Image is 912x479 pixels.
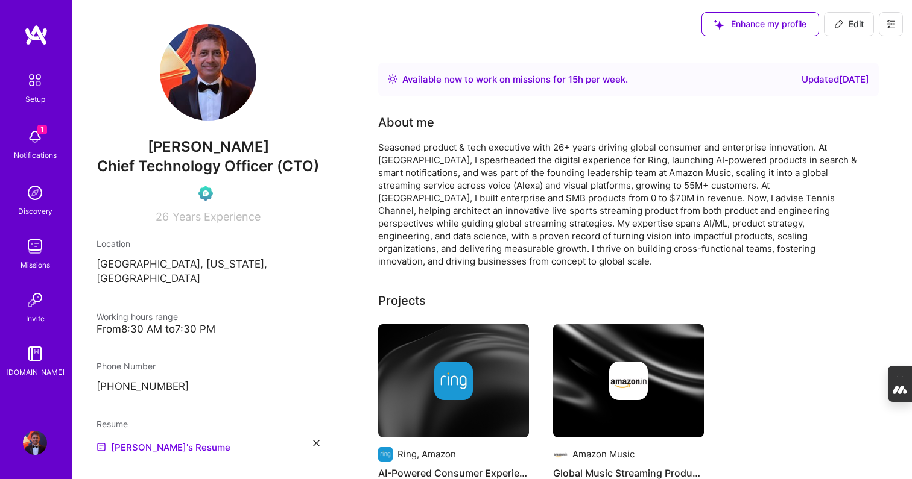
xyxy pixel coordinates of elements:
span: Working hours range [97,312,178,322]
img: cover [553,324,704,437]
img: Company logo [378,447,393,462]
div: [DOMAIN_NAME] [6,366,65,378]
img: teamwork [23,234,47,258]
a: [PERSON_NAME]'s Resume [97,440,230,454]
img: Invite [23,288,47,312]
i: icon Close [313,440,320,446]
p: [GEOGRAPHIC_DATA], [US_STATE], [GEOGRAPHIC_DATA] [97,257,320,286]
p: [PHONE_NUMBER] [97,380,320,394]
div: From 8:30 AM to 7:30 PM [97,323,320,336]
a: User Avatar [20,431,50,455]
img: Resume [97,442,106,452]
div: Setup [25,93,45,105]
div: Amazon Music [572,448,635,460]
img: Company logo [609,362,648,400]
img: logo [24,24,48,46]
img: setup [22,67,48,93]
span: [PERSON_NAME] [97,138,320,156]
span: 26 [156,210,169,223]
div: Location [97,237,320,250]
span: Phone Number [97,361,156,371]
img: Company logo [434,362,473,400]
img: cover [378,324,529,437]
span: Chief Technology Officer (CTO) [97,157,319,175]
div: Notifications [14,149,57,161]
span: 15 [568,74,578,85]
img: bell [23,125,47,149]
img: Availability [388,74,397,84]
div: Discovery [18,205,52,218]
img: discovery [23,181,47,205]
img: Evaluation Call Pending [198,186,213,201]
img: Company logo [553,447,568,462]
span: Resume [97,419,128,429]
button: Enhance my profile [701,12,819,36]
img: User Avatar [23,431,47,455]
span: Edit [834,18,864,30]
div: About me [378,113,434,131]
i: icon SuggestedTeams [714,20,724,30]
span: Years Experience [173,210,261,223]
div: Ring, Amazon [397,448,456,460]
img: guide book [23,342,47,366]
div: Invite [26,312,45,325]
button: Edit [824,12,874,36]
div: Projects [378,292,426,310]
div: Seasoned product & tech executive with 26+ years driving global consumer and enterprise innovatio... [378,141,861,268]
div: Missions [21,258,50,271]
div: Updated [DATE] [802,72,869,87]
span: 1 [37,125,47,134]
span: Enhance my profile [714,18,806,30]
div: Available now to work on missions for h per week . [402,72,628,87]
img: User Avatar [160,24,256,121]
